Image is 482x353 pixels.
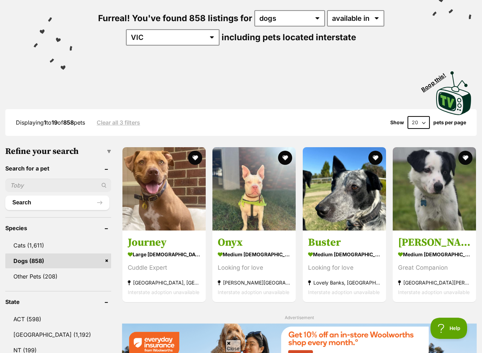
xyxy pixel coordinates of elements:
[308,278,381,287] strong: Lovely Banks, [GEOGRAPHIC_DATA]
[308,236,381,249] h3: Buster
[308,289,380,295] span: Interstate adoption unavailable
[5,269,111,284] a: Other Pets (208)
[122,147,206,231] img: Journey - Staffordshire Bull Terrier Dog
[218,236,290,249] h3: Onyx
[212,147,296,231] img: Onyx - American Bulldog
[222,32,356,42] span: including pets located interstate
[212,231,296,302] a: Onyx medium [DEMOGRAPHIC_DATA] Dog Looking for love [PERSON_NAME][GEOGRAPHIC_DATA] Interstate ado...
[458,151,472,165] button: favourite
[308,249,381,259] strong: medium [DEMOGRAPHIC_DATA] Dog
[308,263,381,273] div: Looking for love
[5,299,111,305] header: State
[44,119,46,126] strong: 1
[398,263,471,273] div: Great Companion
[128,263,200,273] div: Cuddle Expert
[98,13,252,23] span: Furreal! You've found 858 listings for
[278,151,293,165] button: favourite
[393,231,476,302] a: [PERSON_NAME] medium [DEMOGRAPHIC_DATA] Dog Great Companion [GEOGRAPHIC_DATA][PERSON_NAME][GEOGRA...
[398,278,471,287] strong: [GEOGRAPHIC_DATA][PERSON_NAME][GEOGRAPHIC_DATA]
[420,67,453,93] span: Boop this!
[398,289,470,295] span: Interstate adoption unavailable
[218,249,290,259] strong: medium [DEMOGRAPHIC_DATA] Dog
[225,340,241,352] span: Close
[436,65,471,116] a: Boop this!
[128,249,200,259] strong: large [DEMOGRAPHIC_DATA] Dog
[128,236,200,249] h3: Journey
[5,146,111,156] h3: Refine your search
[430,318,468,339] iframe: Help Scout Beacon - Open
[188,151,202,165] button: favourite
[368,151,382,165] button: favourite
[433,120,466,125] label: pets per page
[398,249,471,259] strong: medium [DEMOGRAPHIC_DATA] Dog
[285,315,314,320] span: Advertisement
[218,263,290,273] div: Looking for love
[5,327,111,342] a: [GEOGRAPHIC_DATA] (1,192)
[393,147,476,231] img: Axel - Border Collie Dog
[122,231,206,302] a: Journey large [DEMOGRAPHIC_DATA] Dog Cuddle Expert [GEOGRAPHIC_DATA], [GEOGRAPHIC_DATA] Interstat...
[5,225,111,231] header: Species
[52,119,58,126] strong: 19
[5,238,111,253] a: Cats (1,611)
[5,179,111,192] input: Toby
[218,289,289,295] span: Interstate adoption unavailable
[303,231,386,302] a: Buster medium [DEMOGRAPHIC_DATA] Dog Looking for love Lovely Banks, [GEOGRAPHIC_DATA] Interstate ...
[128,278,200,287] strong: [GEOGRAPHIC_DATA], [GEOGRAPHIC_DATA]
[390,120,404,125] span: Show
[5,312,111,327] a: ACT (598)
[128,289,199,295] span: Interstate adoption unavailable
[5,165,111,172] header: Search for a pet
[63,119,74,126] strong: 858
[398,236,471,249] h3: [PERSON_NAME]
[218,278,290,287] strong: [PERSON_NAME][GEOGRAPHIC_DATA]
[5,196,109,210] button: Search
[16,119,85,126] span: Displaying to of pets
[436,71,471,115] img: PetRescue TV logo
[5,253,111,268] a: Dogs (858)
[303,147,386,231] img: Buster - Australian Cattle Dog
[97,119,140,126] a: Clear all 3 filters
